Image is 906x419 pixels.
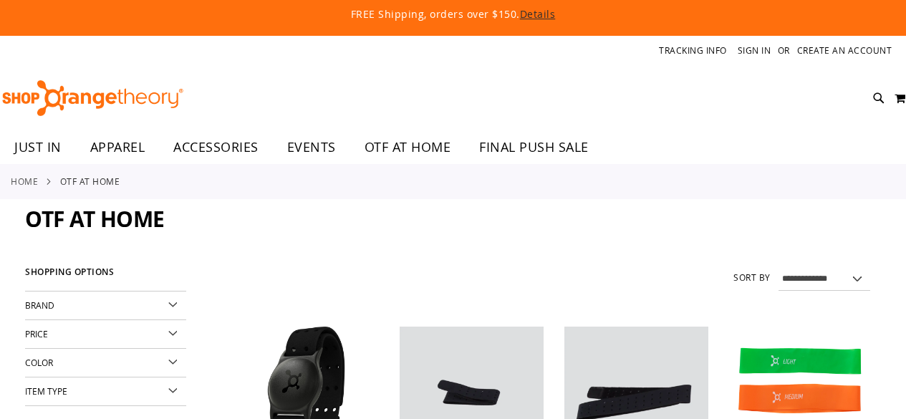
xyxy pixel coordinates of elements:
strong: Shopping Options [25,261,186,292]
span: APPAREL [90,131,145,163]
a: OTF AT HOME [350,131,466,163]
span: Color [25,357,53,368]
p: FREE Shipping, orders over $150. [52,7,854,21]
a: Create an Account [797,44,892,57]
div: Color [25,349,186,377]
span: Item Type [25,385,67,397]
a: Tracking Info [659,44,727,57]
span: FINAL PUSH SALE [479,131,589,163]
a: Home [11,175,38,188]
a: FINAL PUSH SALE [465,131,603,164]
span: OTF AT HOME [25,204,165,233]
span: EVENTS [287,131,336,163]
strong: OTF AT HOME [60,175,120,188]
div: Brand [25,292,186,320]
span: OTF AT HOME [365,131,451,163]
label: Sort By [733,271,771,284]
span: Brand [25,299,54,311]
span: Price [25,328,48,339]
span: ACCESSORIES [173,131,259,163]
a: APPAREL [76,131,160,164]
a: EVENTS [273,131,350,164]
a: ACCESSORIES [159,131,273,164]
span: JUST IN [14,131,62,163]
div: Item Type [25,377,186,406]
a: Details [520,7,556,21]
div: Price [25,320,186,349]
a: Sign In [738,44,771,57]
